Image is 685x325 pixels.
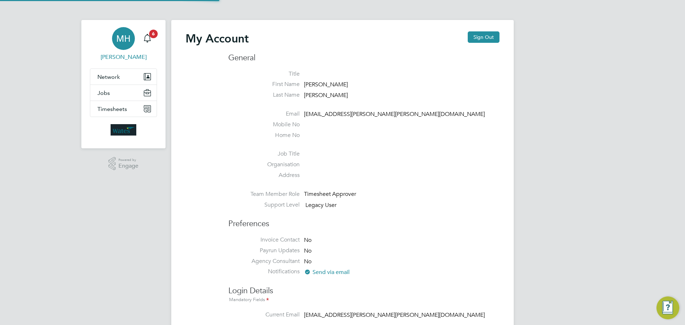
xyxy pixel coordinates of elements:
h3: Login Details [228,279,499,304]
span: Jobs [97,90,110,96]
button: Timesheets [90,101,157,117]
span: Timesheets [97,106,127,112]
span: Matt Harrison [90,53,157,61]
h2: My Account [186,31,249,46]
button: Engage Resource Center [656,296,679,319]
span: No [304,247,311,254]
label: Organisation [228,161,300,168]
a: 6 [140,27,154,50]
label: Invoice Contact [228,236,300,244]
button: Jobs [90,85,157,101]
span: Legacy User [305,202,336,209]
img: wates-logo-retina.png [111,124,136,136]
h3: General [228,53,499,63]
label: Current Email [228,311,300,319]
a: Go to home page [90,124,157,136]
span: [EMAIL_ADDRESS][PERSON_NAME][PERSON_NAME][DOMAIN_NAME] [304,311,485,319]
span: No [304,237,311,244]
label: Title [228,70,300,78]
h3: Preferences [228,212,499,229]
label: Support Level [228,201,300,209]
label: Last Name [228,91,300,99]
a: MH[PERSON_NAME] [90,27,157,61]
label: Payrun Updates [228,247,300,254]
label: Address [228,172,300,179]
div: Timesheet Approver [304,191,372,198]
span: [PERSON_NAME] [304,81,348,88]
label: Home No [228,132,300,139]
label: Job Title [228,150,300,158]
span: Powered by [118,157,138,163]
button: Sign Out [468,31,499,43]
span: No [304,258,311,265]
span: Engage [118,163,138,169]
div: Mandatory Fields [228,296,499,304]
label: Notifications [228,268,300,275]
label: Mobile No [228,121,300,128]
span: [EMAIL_ADDRESS][PERSON_NAME][PERSON_NAME][DOMAIN_NAME] [304,111,485,118]
label: Email [228,110,300,118]
label: Agency Consultant [228,258,300,265]
span: [PERSON_NAME] [304,92,348,99]
button: Network [90,69,157,85]
span: MH [116,34,131,43]
label: Team Member Role [228,191,300,198]
nav: Main navigation [81,20,166,148]
span: Send via email [304,269,350,276]
span: 6 [149,30,158,38]
a: Powered byEngage [108,157,139,171]
span: Network [97,73,120,80]
label: First Name [228,81,300,88]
